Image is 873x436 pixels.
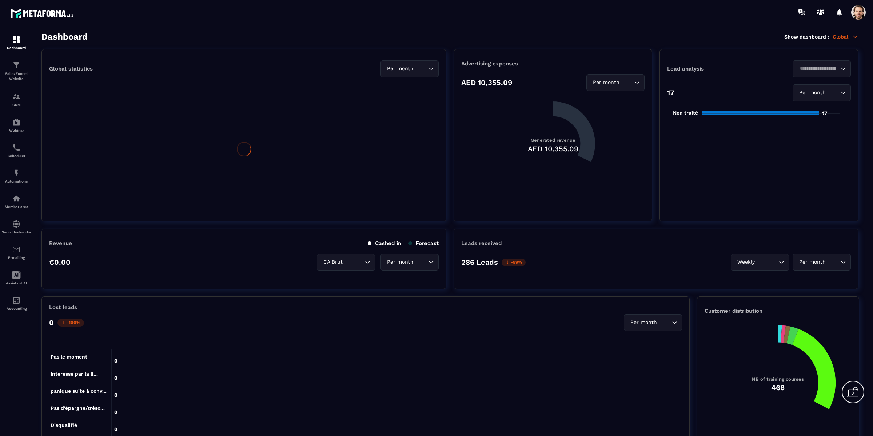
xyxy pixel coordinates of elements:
input: Search for option [415,258,427,266]
tspan: Intéressé par la li... [51,371,98,377]
img: accountant [12,296,21,305]
input: Search for option [756,258,777,266]
span: Per month [797,258,827,266]
p: Forecast [408,240,439,247]
p: Automations [2,179,31,183]
div: Search for option [731,254,789,271]
span: Weekly [736,258,756,266]
img: formation [12,35,21,44]
a: automationsautomationsMember area [2,189,31,214]
img: automations [12,169,21,177]
p: Show dashboard : [784,34,829,40]
span: CA Brut [322,258,344,266]
p: Global statistics [49,65,93,72]
input: Search for option [827,258,839,266]
p: Global [833,33,858,40]
div: Search for option [317,254,375,271]
p: E-mailing [2,256,31,260]
p: Webinar [2,128,31,132]
div: Search for option [793,60,851,77]
a: accountantaccountantAccounting [2,291,31,316]
img: formation [12,92,21,101]
div: Search for option [380,60,439,77]
div: Search for option [793,254,851,271]
img: scheduler [12,143,21,152]
a: schedulerschedulerScheduler [2,138,31,163]
p: Assistant AI [2,281,31,285]
div: Search for option [624,314,682,331]
a: formationformationDashboard [2,30,31,55]
span: Per month [385,65,415,73]
input: Search for option [344,258,363,266]
a: automationsautomationsAutomations [2,163,31,189]
input: Search for option [658,319,670,327]
span: Per month [629,319,658,327]
a: formationformationSales Funnel Website [2,55,31,87]
div: Search for option [586,74,645,91]
a: emailemailE-mailing [2,240,31,265]
img: email [12,245,21,254]
p: Lost leads [49,304,77,311]
input: Search for option [797,65,839,73]
img: automations [12,118,21,127]
p: Leads received [461,240,502,247]
img: social-network [12,220,21,228]
p: 286 Leads [461,258,498,267]
a: social-networksocial-networkSocial Networks [2,214,31,240]
img: formation [12,61,21,69]
p: Customer distribution [705,308,852,314]
p: 0 [49,318,54,327]
a: Assistant AI [2,265,31,291]
p: Advertising expenses [461,60,645,67]
tspan: Pas le moment [51,354,87,360]
input: Search for option [621,79,633,87]
p: Scheduler [2,154,31,158]
input: Search for option [827,89,839,97]
span: Per month [385,258,415,266]
p: Revenue [49,240,72,247]
h3: Dashboard [41,32,88,42]
a: automationsautomationsWebinar [2,112,31,138]
p: -100% [57,319,84,327]
div: Search for option [380,254,439,271]
div: Search for option [793,84,851,101]
p: 17 [667,88,674,97]
p: Sales Funnel Website [2,71,31,81]
p: CRM [2,103,31,107]
tspan: panique suite à conv... [51,388,107,394]
p: -99% [502,259,526,266]
tspan: Pas d'épargne/tréso... [51,405,105,411]
p: AED 10,355.09 [461,78,512,87]
p: Cashed in [368,240,401,247]
span: Per month [591,79,621,87]
p: Lead analysis [667,65,759,72]
p: Member area [2,205,31,209]
input: Search for option [415,65,427,73]
a: formationformationCRM [2,87,31,112]
p: Dashboard [2,46,31,50]
img: logo [10,7,76,20]
span: Per month [797,89,827,97]
tspan: Non traité [673,110,698,116]
img: automations [12,194,21,203]
tspan: Disqualifié [51,422,77,428]
p: Social Networks [2,230,31,234]
p: Accounting [2,307,31,311]
p: €0.00 [49,258,71,267]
